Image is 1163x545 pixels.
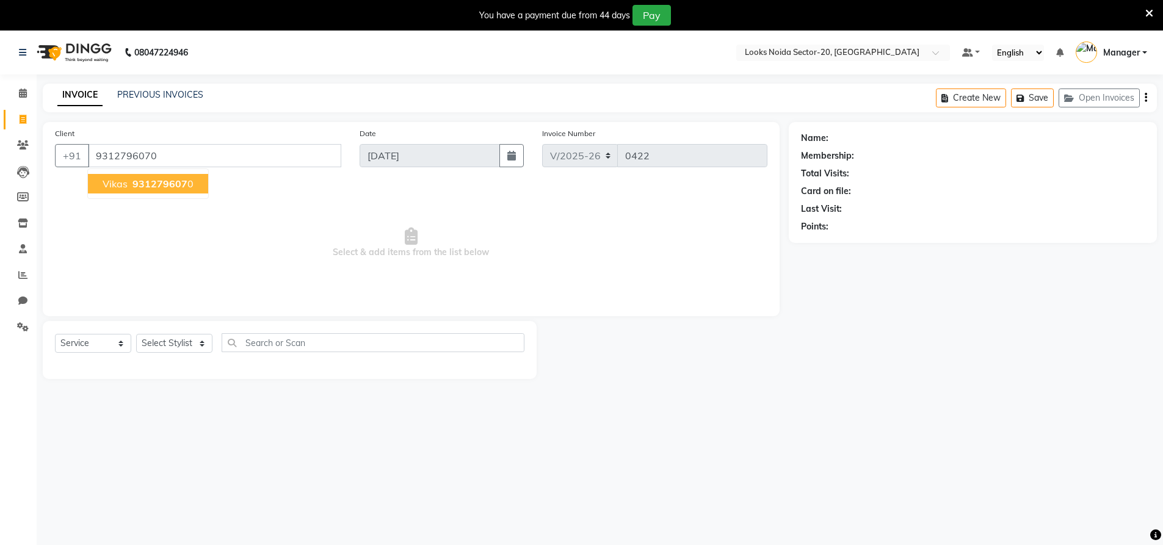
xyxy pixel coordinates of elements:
[801,220,828,233] div: Points:
[801,150,854,162] div: Membership:
[55,128,74,139] label: Client
[801,167,849,180] div: Total Visits:
[801,203,842,215] div: Last Visit:
[222,333,524,352] input: Search or Scan
[88,144,341,167] input: Search by Name/Mobile/Email/Code
[360,128,376,139] label: Date
[134,35,188,70] b: 08047224946
[1059,88,1140,107] button: Open Invoices
[1103,46,1140,59] span: Manager
[936,88,1006,107] button: Create New
[1011,88,1054,107] button: Save
[1076,42,1097,63] img: Manager
[132,178,187,190] span: 931279607
[31,35,115,70] img: logo
[55,182,767,304] span: Select & add items from the list below
[479,9,630,22] div: You have a payment due from 44 days
[55,144,89,167] button: +91
[801,132,828,145] div: Name:
[130,178,194,190] ngb-highlight: 0
[632,5,671,26] button: Pay
[57,84,103,106] a: INVOICE
[103,178,128,190] span: vikas
[542,128,595,139] label: Invoice Number
[117,89,203,100] a: PREVIOUS INVOICES
[801,185,851,198] div: Card on file:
